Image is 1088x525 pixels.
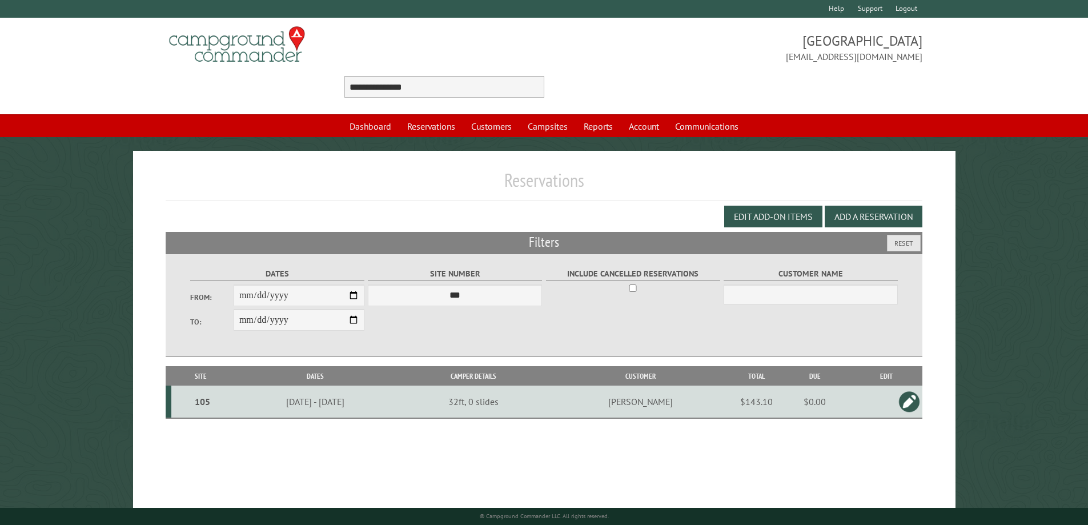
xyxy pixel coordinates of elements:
label: Dates [190,267,364,280]
td: $0.00 [780,386,850,418]
h2: Filters [166,232,923,254]
button: Add a Reservation [825,206,922,227]
button: Edit Add-on Items [724,206,822,227]
a: Dashboard [343,115,398,137]
label: Customer Name [724,267,898,280]
th: Dates [231,366,400,386]
th: Site [171,366,231,386]
td: [PERSON_NAME] [547,386,733,418]
th: Due [780,366,850,386]
td: 32ft, 0 slides [400,386,547,418]
th: Total [734,366,780,386]
label: To: [190,316,234,327]
th: Customer [547,366,733,386]
span: [GEOGRAPHIC_DATA] [EMAIL_ADDRESS][DOMAIN_NAME] [544,31,923,63]
a: Reservations [400,115,462,137]
a: Reports [577,115,620,137]
small: © Campground Commander LLC. All rights reserved. [480,512,609,520]
a: Account [622,115,666,137]
img: Campground Commander [166,22,308,67]
label: Include Cancelled Reservations [546,267,720,280]
label: From: [190,292,234,303]
a: Campsites [521,115,575,137]
button: Reset [887,235,921,251]
label: Site Number [368,267,542,280]
a: Communications [668,115,745,137]
div: 105 [176,396,229,407]
div: [DATE] - [DATE] [232,396,398,407]
th: Camper Details [400,366,547,386]
h1: Reservations [166,169,923,201]
a: Customers [464,115,519,137]
th: Edit [850,366,923,386]
td: $143.10 [734,386,780,418]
